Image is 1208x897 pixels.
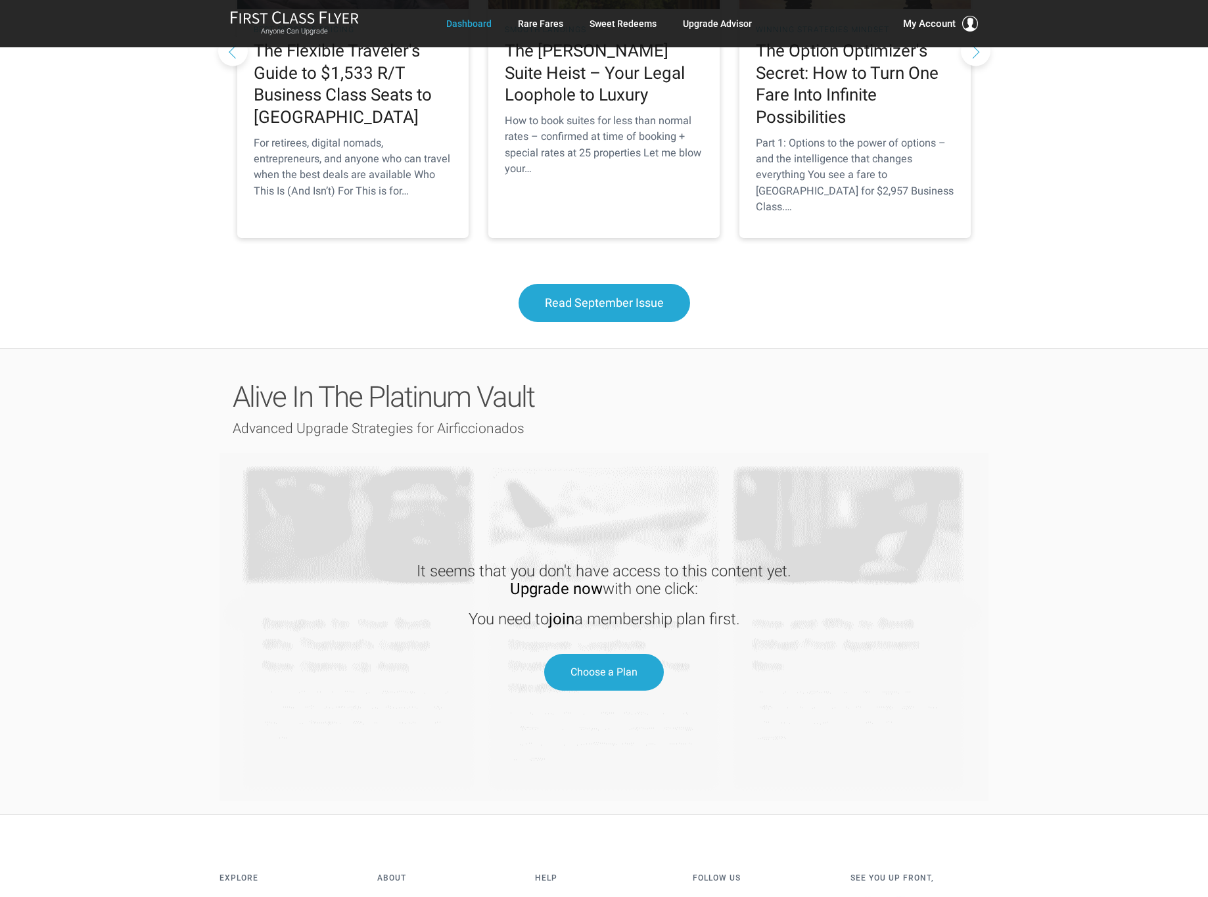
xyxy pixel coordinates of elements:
[903,16,956,32] span: My Account
[549,610,574,628] strong: join
[417,562,791,580] span: It seems that you don't have access to this content yet.
[469,610,740,628] span: You need to a membership plan first.
[850,874,988,883] h4: See You Up Front,
[230,11,359,24] img: First Class Flyer
[683,12,752,35] a: Upgrade Advisor
[544,654,664,691] a: Choose a Plan
[218,36,248,66] button: Previous slide
[545,296,664,310] span: Read September Issue
[518,12,563,35] a: Rare Fares
[254,40,452,129] h2: The Flexible Traveler's Guide to $1,533 R/T Business Class Seats to [GEOGRAPHIC_DATA]
[519,284,690,322] a: Read September Issue
[505,40,703,106] h2: The [PERSON_NAME] Suite Heist – Your Legal Loophole to Luxury
[535,874,673,883] h4: Help
[230,27,359,36] small: Anyone Can Upgrade
[230,11,359,37] a: First Class FlyerAnyone Can Upgrade
[756,40,954,129] h2: The Option Optimizer's Secret: How to Turn One Fare Into Infinite Possibilities
[693,874,831,883] h4: Follow Us
[377,874,515,883] h4: About
[510,580,698,598] span: with one click:
[903,16,978,32] button: My Account
[446,12,492,35] a: Dashboard
[510,580,603,598] strong: Upgrade now
[233,421,524,436] span: Advanced Upgrade Strategies for Airficcionados
[756,135,954,215] div: Part 1: Options to the power of options – and the intelligence that changes everything You see a ...
[254,135,452,199] div: For retirees, digital nomads, entrepreneurs, and anyone who can travel when the best deals are av...
[590,12,657,35] a: Sweet Redeems
[570,666,638,678] span: Choose a Plan
[220,874,358,883] h4: Explore
[505,113,703,177] div: How to book suites for less than normal rates – confirmed at time of booking + special rates at 2...
[233,380,534,414] span: Alive In The Platinum Vault
[961,36,990,66] button: Next slide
